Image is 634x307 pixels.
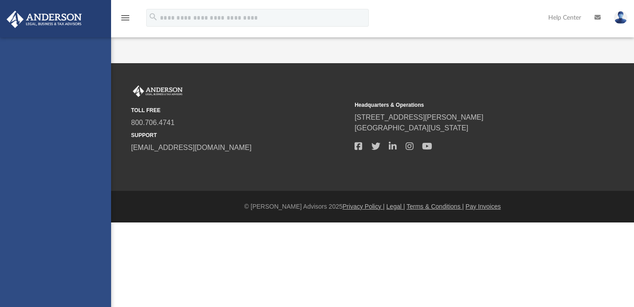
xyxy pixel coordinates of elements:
[355,124,468,132] a: [GEOGRAPHIC_DATA][US_STATE]
[131,144,251,151] a: [EMAIL_ADDRESS][DOMAIN_NAME]
[466,203,501,210] a: Pay Invoices
[131,119,175,126] a: 800.706.4741
[614,11,627,24] img: User Pic
[4,11,84,28] img: Anderson Advisors Platinum Portal
[355,101,572,109] small: Headquarters & Operations
[120,17,131,23] a: menu
[355,113,483,121] a: [STREET_ADDRESS][PERSON_NAME]
[131,131,348,139] small: SUPPORT
[343,203,385,210] a: Privacy Policy |
[387,203,405,210] a: Legal |
[148,12,158,22] i: search
[131,85,184,97] img: Anderson Advisors Platinum Portal
[120,12,131,23] i: menu
[111,202,634,211] div: © [PERSON_NAME] Advisors 2025
[131,106,348,114] small: TOLL FREE
[407,203,464,210] a: Terms & Conditions |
